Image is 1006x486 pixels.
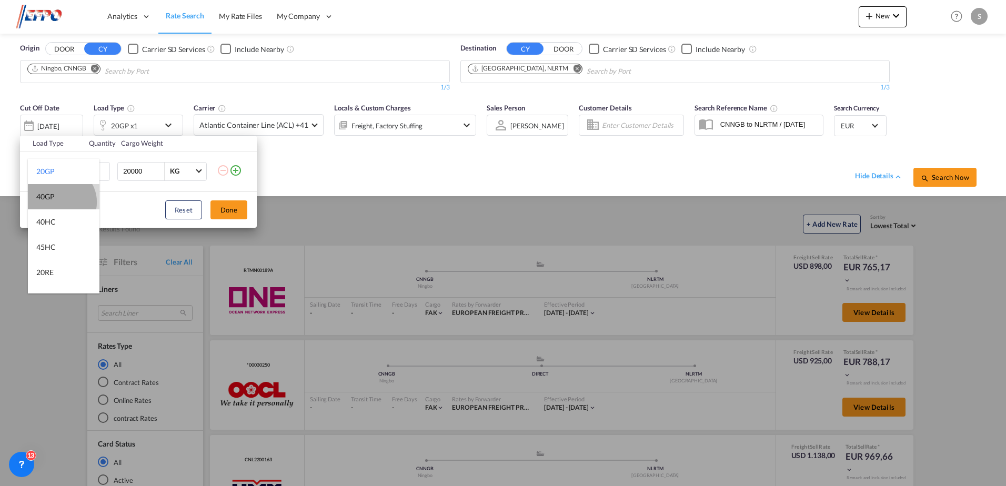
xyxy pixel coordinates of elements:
div: 45HC [36,242,56,252]
div: 20GP [36,166,55,177]
div: 40GP [36,191,55,202]
div: 40HC [36,217,56,227]
div: 40RE [36,292,54,303]
div: 20RE [36,267,54,278]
